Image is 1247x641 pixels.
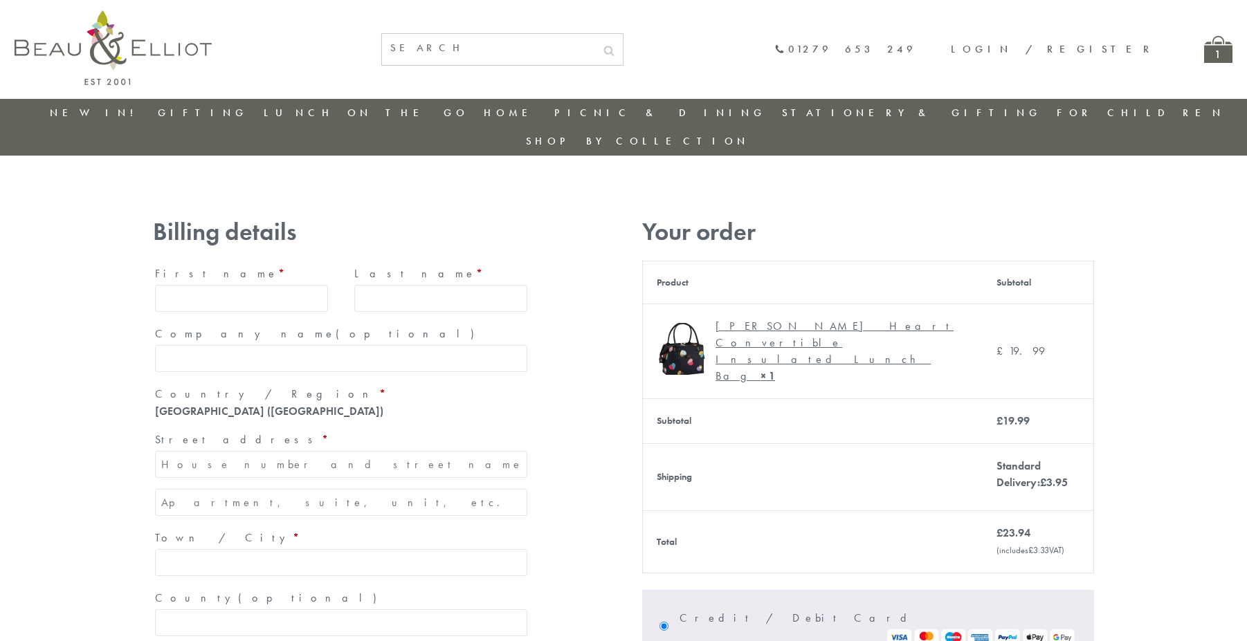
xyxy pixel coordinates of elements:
span: £ [1040,475,1046,490]
bdi: 23.94 [996,526,1030,540]
a: Emily convertible lunch bag [PERSON_NAME] Heart Convertible Insulated Lunch Bag× 1 [657,318,969,384]
input: SEARCH [382,34,595,62]
small: (includes VAT) [996,544,1064,556]
input: House number and street name [155,451,527,478]
label: Town / City [155,527,527,549]
th: Total [643,510,983,573]
span: £ [996,344,1009,358]
h3: Billing details [153,218,529,246]
a: Gifting [158,106,248,120]
label: Street address [155,429,527,451]
span: £ [1028,544,1033,556]
strong: [GEOGRAPHIC_DATA] ([GEOGRAPHIC_DATA]) [155,404,383,418]
a: Lunch On The Go [264,106,468,120]
a: Stationery & Gifting [782,106,1041,120]
bdi: 3.95 [1040,475,1068,490]
th: Product [643,261,983,304]
label: Standard Delivery: [996,458,1068,490]
h3: Your order [642,218,1094,246]
th: Subtotal [643,398,983,443]
bdi: 19.99 [996,344,1045,358]
bdi: 19.99 [996,414,1030,428]
span: 3.33 [1028,544,1049,556]
label: County [155,587,527,609]
label: First name [155,263,328,285]
div: [PERSON_NAME] Heart Convertible Insulated Lunch Bag [716,318,958,384]
img: logo [15,10,212,85]
span: £ [996,414,1003,428]
a: New in! [50,106,143,120]
th: Subtotal [983,261,1094,304]
span: (optional) [336,326,482,341]
strong: × 1 [761,369,775,383]
label: Company name [155,323,527,345]
a: 01279 653 249 [774,44,916,55]
a: For Children [1057,106,1225,120]
a: 1 [1204,36,1232,63]
label: Country / Region [155,383,527,405]
a: Home [484,106,539,120]
label: Last name [354,263,527,285]
a: Login / Register [951,42,1156,56]
th: Shipping [643,443,983,510]
input: Apartment, suite, unit, etc. (optional) [155,489,527,516]
img: Emily convertible lunch bag [657,323,709,375]
span: £ [996,526,1003,540]
a: Picnic & Dining [554,106,766,120]
span: (optional) [238,591,385,605]
a: Shop by collection [526,134,749,148]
